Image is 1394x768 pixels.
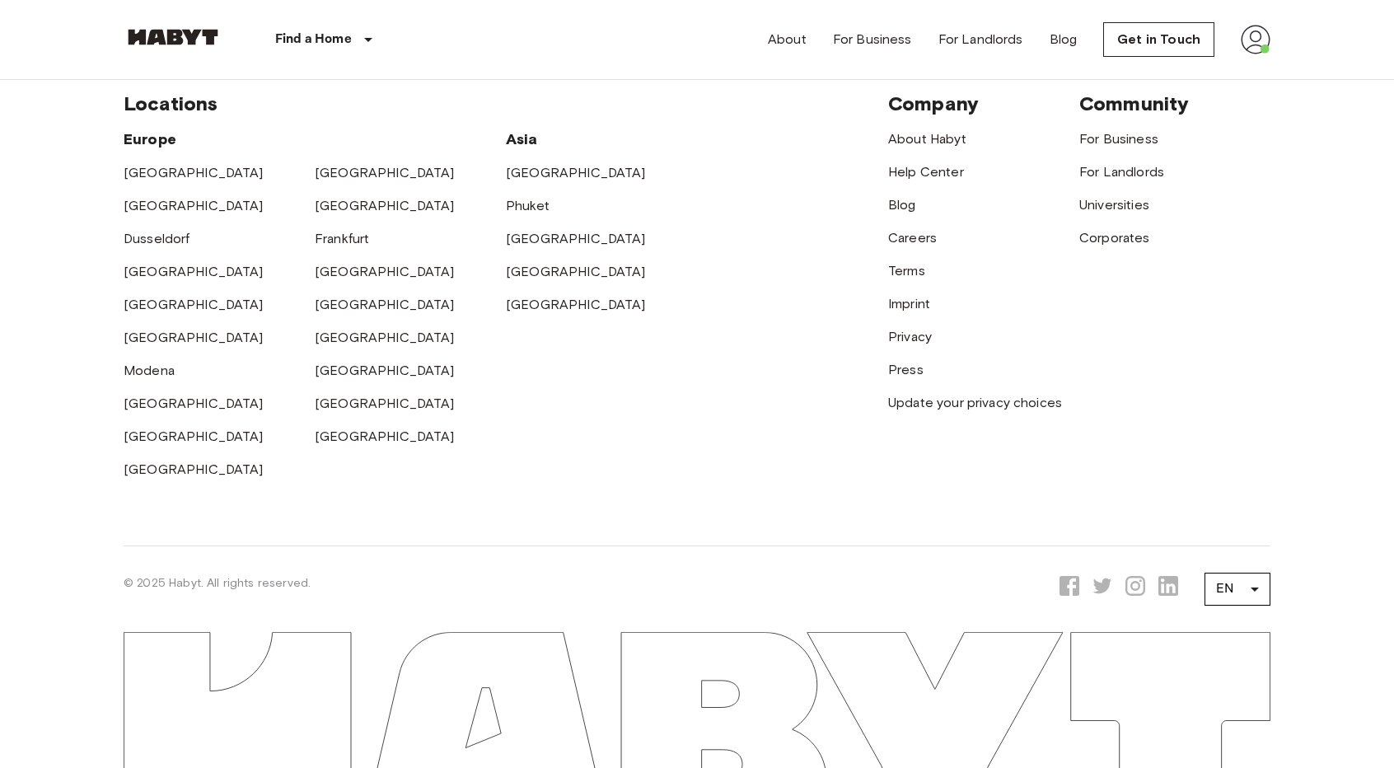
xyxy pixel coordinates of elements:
[124,198,264,213] a: [GEOGRAPHIC_DATA]
[315,264,455,279] a: [GEOGRAPHIC_DATA]
[124,576,311,590] span: © 2025 Habyt. All rights reserved.
[315,396,455,411] a: [GEOGRAPHIC_DATA]
[1103,22,1214,57] a: Get in Touch
[124,461,264,477] a: [GEOGRAPHIC_DATA]
[124,428,264,444] a: [GEOGRAPHIC_DATA]
[888,263,925,279] a: Terms
[888,296,930,311] a: Imprint
[124,396,264,411] a: [GEOGRAPHIC_DATA]
[506,198,550,213] a: Phuket
[315,330,455,345] a: [GEOGRAPHIC_DATA]
[768,30,807,49] a: About
[124,91,218,115] span: Locations
[315,231,369,246] a: Frankfurt
[888,329,932,344] a: Privacy
[315,165,455,180] a: [GEOGRAPHIC_DATA]
[1079,230,1150,246] a: Corporates
[124,330,264,345] a: [GEOGRAPHIC_DATA]
[1241,25,1270,54] img: avatar
[124,130,176,148] span: Europe
[506,264,646,279] a: [GEOGRAPHIC_DATA]
[124,231,190,246] a: Dusseldorf
[888,164,964,180] a: Help Center
[888,362,924,377] a: Press
[1050,30,1078,49] a: Blog
[315,428,455,444] a: [GEOGRAPHIC_DATA]
[1205,566,1270,612] div: EN
[124,29,222,45] img: Habyt
[506,231,646,246] a: [GEOGRAPHIC_DATA]
[888,131,966,147] a: About Habyt
[124,297,264,312] a: [GEOGRAPHIC_DATA]
[938,30,1023,49] a: For Landlords
[506,165,646,180] a: [GEOGRAPHIC_DATA]
[124,363,175,378] a: Modena
[506,130,538,148] span: Asia
[888,91,979,115] span: Company
[124,165,264,180] a: [GEOGRAPHIC_DATA]
[275,30,352,49] p: Find a Home
[1079,91,1189,115] span: Community
[315,297,455,312] a: [GEOGRAPHIC_DATA]
[315,198,455,213] a: [GEOGRAPHIC_DATA]
[1079,131,1158,147] a: For Business
[1079,197,1149,213] a: Universities
[124,264,264,279] a: [GEOGRAPHIC_DATA]
[506,297,646,312] a: [GEOGRAPHIC_DATA]
[833,30,912,49] a: For Business
[315,363,455,378] a: [GEOGRAPHIC_DATA]
[888,395,1062,410] a: Update your privacy choices
[888,197,916,213] a: Blog
[888,230,937,246] a: Careers
[1079,164,1164,180] a: For Landlords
